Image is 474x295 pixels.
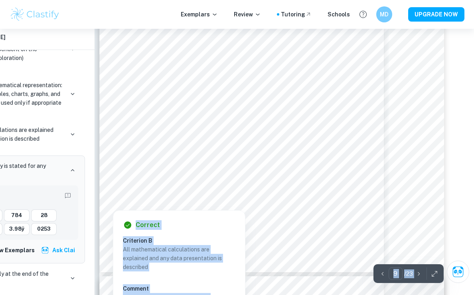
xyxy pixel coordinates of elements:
[123,245,235,271] p: All mathematical calculations are explained and any data presentation is described
[39,243,78,257] button: Ask Clai
[123,236,242,245] h6: Criterion B
[123,284,235,293] h6: Comment
[136,220,160,230] h6: Correct
[380,10,389,19] h6: MD
[4,209,30,221] button: 784
[447,261,469,283] button: Ask Clai
[281,10,312,19] a: Tutoring
[404,269,413,278] p: / 23
[356,8,370,21] button: Help and Feedback
[62,190,73,201] button: Report mistake/confusion
[408,7,464,22] button: UPGRADE NOW
[10,6,60,22] img: Clastify logo
[328,10,350,19] a: Schools
[4,223,30,235] button: 3.98ÿ
[41,246,49,254] img: clai.svg
[31,209,57,221] button: 28
[181,10,218,19] p: Exemplars
[31,223,57,235] button: 0253
[234,10,261,19] p: Review
[376,6,392,22] button: MD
